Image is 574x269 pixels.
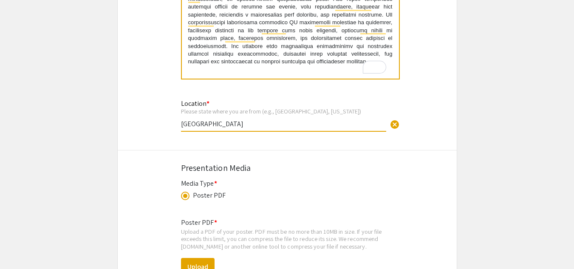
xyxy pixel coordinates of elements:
[181,99,209,108] mat-label: Location
[181,108,386,115] div: Please state where you are from (e.g., [GEOGRAPHIC_DATA], [US_STATE])
[193,190,226,201] div: Poster PDF
[181,228,393,250] div: Upload a PDF of your poster. PDF must be no more than 10MB in size. If your file exceeds this lim...
[181,119,386,128] input: Type Here
[390,119,400,130] span: cancel
[181,218,217,227] mat-label: Poster PDF
[181,161,393,174] div: Presentation Media
[6,231,36,263] iframe: Chat
[386,115,403,132] button: Clear
[181,179,217,188] mat-label: Media Type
